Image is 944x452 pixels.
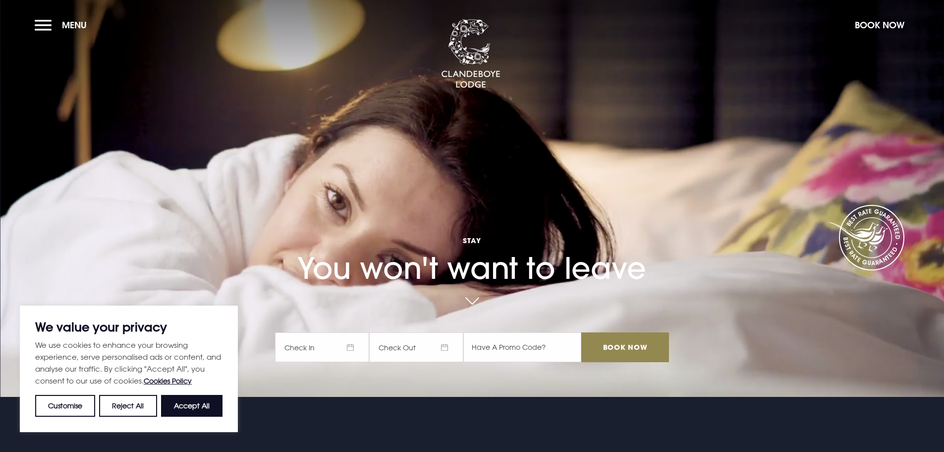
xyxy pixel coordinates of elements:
[144,377,192,385] a: Cookies Policy
[20,306,238,432] div: We value your privacy
[35,395,95,417] button: Customise
[463,332,581,362] input: Have A Promo Code?
[62,19,87,31] span: Menu
[275,207,668,286] h1: You won't want to leave
[35,321,222,333] p: We value your privacy
[35,14,92,36] button: Menu
[441,19,500,89] img: Clandeboye Lodge
[275,332,369,362] span: Check In
[275,236,668,245] span: Stay
[850,14,909,36] button: Book Now
[99,395,157,417] button: Reject All
[369,332,463,362] span: Check Out
[161,395,222,417] button: Accept All
[581,332,668,362] input: Book Now
[35,339,222,387] p: We use cookies to enhance your browsing experience, serve personalised ads or content, and analys...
